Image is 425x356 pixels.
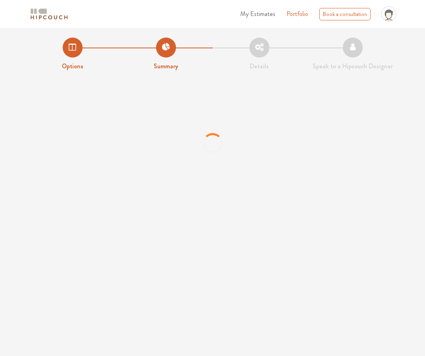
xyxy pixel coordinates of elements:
[154,62,178,71] strong: Summary
[62,62,83,71] strong: Options
[250,62,269,71] strong: Details
[287,9,308,19] a: Portfolio
[29,7,69,21] img: logo-horizontal.svg
[240,9,275,18] span: My Estimates
[312,62,393,71] strong: Speak to a Hipcouch Designer
[29,5,69,23] span: logo-horizontal.svg
[319,8,371,20] div: Book a consultation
